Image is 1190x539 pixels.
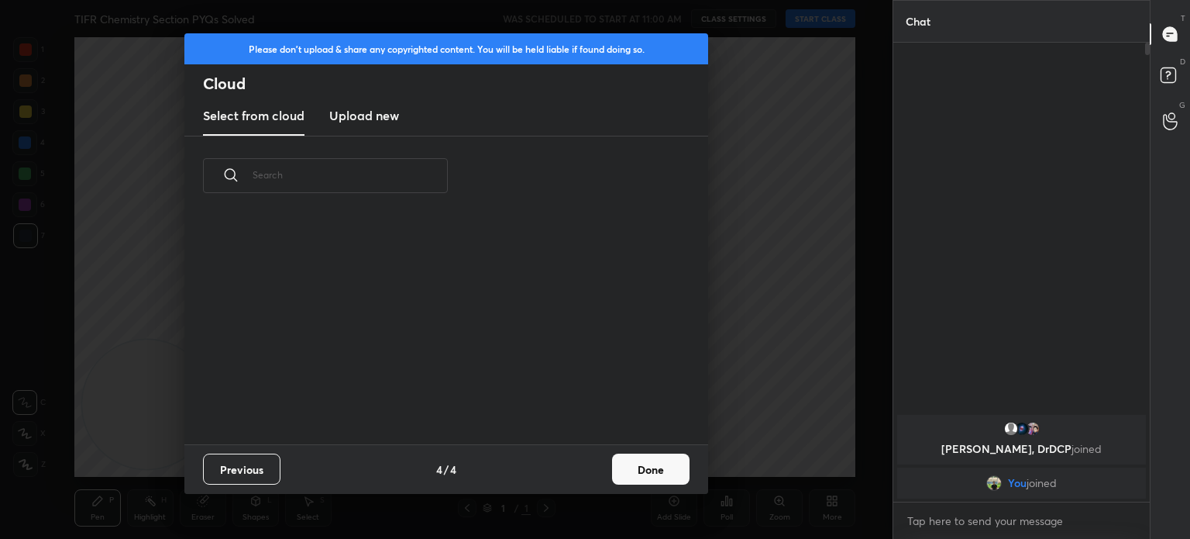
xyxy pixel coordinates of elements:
[253,142,448,208] input: Search
[906,443,1137,455] p: [PERSON_NAME], DrDCP
[203,74,708,94] h2: Cloud
[1003,421,1019,437] img: default.png
[893,412,1150,502] div: grid
[986,475,1002,491] img: 2782fdca8abe4be7a832ca4e3fcd32a4.jpg
[329,106,399,125] h3: Upload new
[444,461,449,478] h4: /
[1180,56,1185,67] p: D
[184,33,708,64] div: Please don't upload & share any copyrighted content. You will be held liable if found doing so.
[436,461,442,478] h4: 4
[1181,12,1185,24] p: T
[203,454,280,485] button: Previous
[1071,441,1102,456] span: joined
[1179,99,1185,111] p: G
[1027,477,1057,489] span: joined
[893,1,943,42] p: Chat
[203,106,304,125] h3: Select from cloud
[1025,421,1040,437] img: b3a95a5546134ed09af10c7c8539e58d.jpg
[1014,421,1030,437] img: 40194d163b3846439d52d5390be013bc.jpg
[612,454,690,485] button: Done
[1008,477,1027,489] span: You
[450,461,456,478] h4: 4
